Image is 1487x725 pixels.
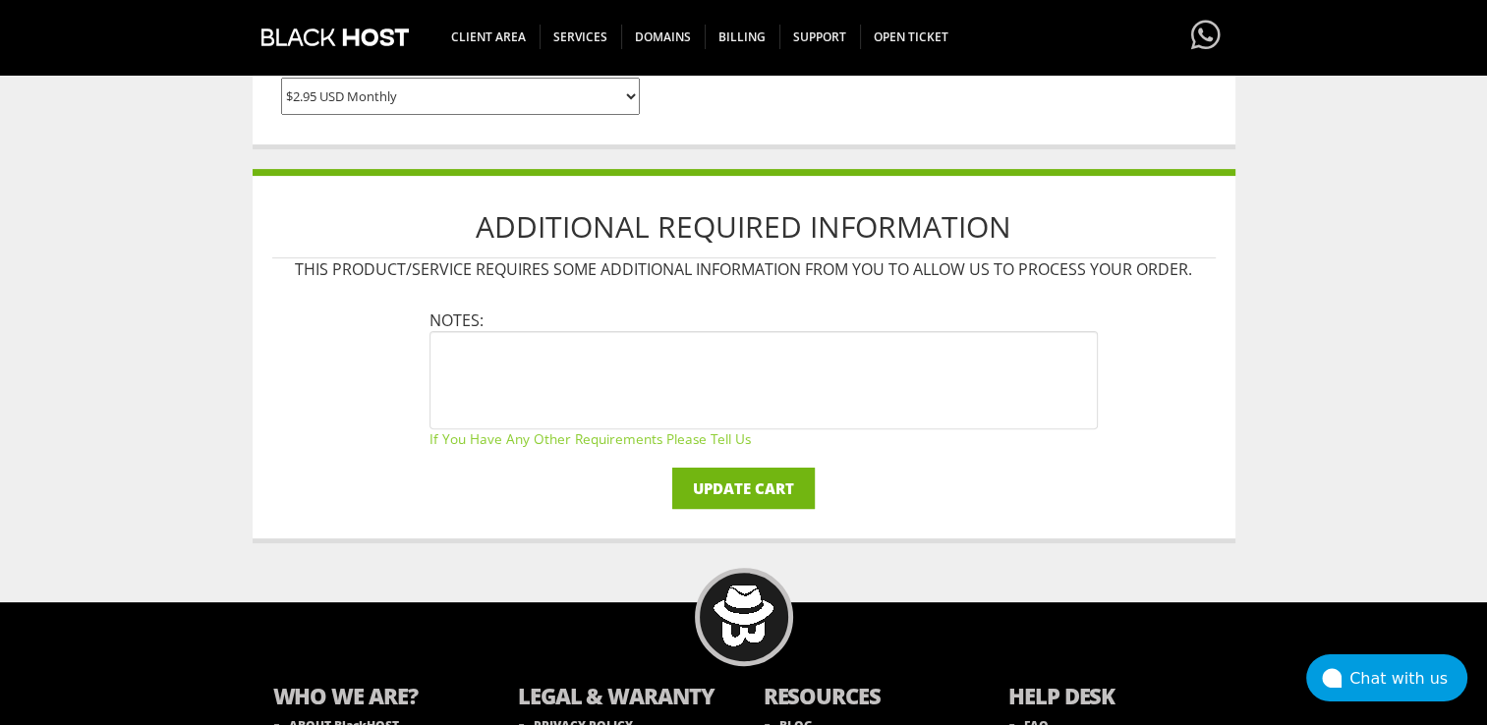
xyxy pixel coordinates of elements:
[272,195,1216,258] h1: Additional Required Information
[518,681,724,715] b: LEGAL & WARANTY
[713,585,774,646] img: BlackHOST mascont, Blacky.
[621,25,706,49] span: Domains
[705,25,780,49] span: Billing
[429,309,1098,448] li: Notes:
[672,468,815,509] input: Update Cart
[779,25,861,49] span: Support
[272,258,1216,280] p: This product/service requires some additional information from you to allow us to process your or...
[1349,669,1467,688] div: Chat with us
[1008,681,1215,715] b: HELP DESK
[764,681,970,715] b: RESOURCES
[273,681,480,715] b: WHO WE ARE?
[429,429,1098,448] small: If you have any other requirements please tell us
[1306,654,1467,701] button: Chat with us
[860,25,962,49] span: Open Ticket
[437,25,541,49] span: CLIENT AREA
[540,25,622,49] span: SERVICES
